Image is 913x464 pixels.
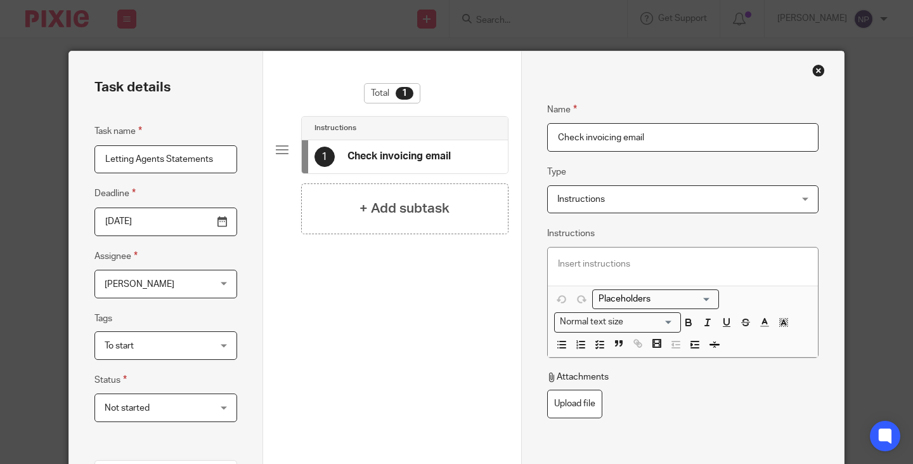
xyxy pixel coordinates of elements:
input: Task name [94,145,237,174]
h4: Instructions [314,123,356,133]
span: Normal text size [557,315,626,329]
div: 1 [314,147,335,167]
div: Text styles [554,312,681,332]
label: Assignee [94,249,138,263]
input: Search for option [628,315,673,329]
p: Attachments [547,371,609,383]
span: [PERSON_NAME] [105,280,174,289]
span: Instructions [557,195,605,204]
h2: Task details [94,77,171,98]
label: Task name [94,124,142,138]
div: Total [364,83,420,103]
input: Pick a date [94,208,237,236]
input: Search for option [594,293,711,306]
div: 1 [396,87,413,100]
span: Not started [105,404,150,413]
div: Search for option [554,312,681,332]
h4: + Add subtask [359,199,450,218]
div: Placeholders [592,289,719,309]
label: Instructions [547,227,595,240]
span: To start [105,341,134,350]
div: Search for option [592,289,719,309]
label: Tags [94,312,112,325]
label: Name [547,102,577,117]
label: Upload file [547,390,602,418]
h4: Check invoicing email [347,150,451,163]
label: Type [547,166,566,178]
label: Deadline [94,186,136,201]
label: Status [94,373,127,387]
div: Close this dialog window [812,64,825,77]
